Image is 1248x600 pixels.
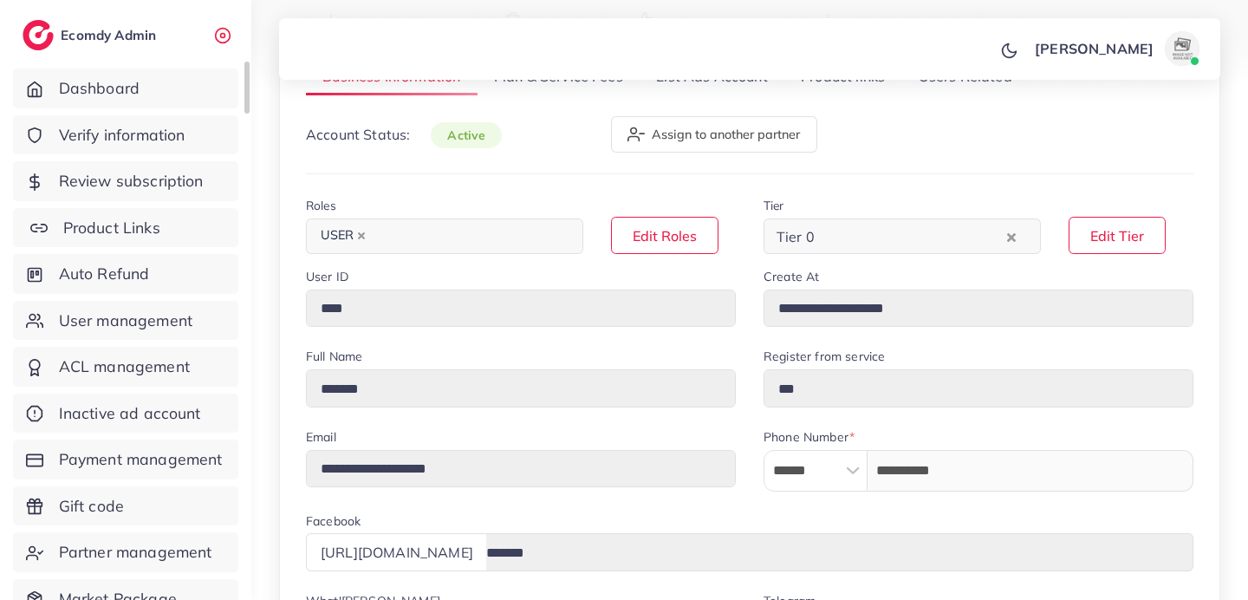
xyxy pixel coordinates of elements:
[13,440,238,479] a: Payment management
[61,27,160,43] h2: Ecomdy Admin
[1025,31,1206,66] a: [PERSON_NAME]avatar
[313,224,374,248] span: USER
[59,310,192,332] span: User management
[764,268,819,285] label: Create At
[13,161,238,201] a: Review subscription
[306,268,348,285] label: User ID
[306,218,583,254] div: Search for option
[375,223,561,250] input: Search for option
[357,232,366,240] button: Deselect USER
[59,355,190,378] span: ACL management
[306,197,336,214] label: Roles
[13,115,238,155] a: Verify information
[764,197,784,214] label: Tier
[13,532,238,572] a: Partner management
[306,348,362,365] label: Full Name
[59,124,185,147] span: Verify information
[764,348,885,365] label: Register from service
[13,486,238,526] a: Gift code
[1165,31,1199,66] img: avatar
[59,402,201,425] span: Inactive ad account
[23,20,54,50] img: logo
[13,347,238,387] a: ACL management
[1069,217,1166,254] button: Edit Tier
[764,428,855,446] label: Phone Number
[431,122,502,148] span: active
[59,448,223,471] span: Payment management
[306,428,336,446] label: Email
[13,254,238,294] a: Auto Refund
[59,77,140,100] span: Dashboard
[611,116,817,153] button: Assign to another partner
[13,208,238,248] a: Product Links
[611,217,718,254] button: Edit Roles
[13,394,238,434] a: Inactive ad account
[59,170,204,192] span: Review subscription
[59,263,150,285] span: Auto Refund
[306,533,487,571] div: [URL][DOMAIN_NAME]
[1035,38,1154,59] p: [PERSON_NAME]
[306,512,361,530] label: Facebook
[23,20,160,50] a: logoEcomdy Admin
[13,68,238,108] a: Dashboard
[59,541,212,564] span: Partner management
[764,218,1041,254] div: Search for option
[13,301,238,341] a: User management
[1007,226,1016,246] button: Clear Selected
[820,223,1003,250] input: Search for option
[63,217,160,239] span: Product Links
[773,224,818,250] span: Tier 0
[59,495,124,518] span: Gift code
[306,124,502,146] p: Account Status:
